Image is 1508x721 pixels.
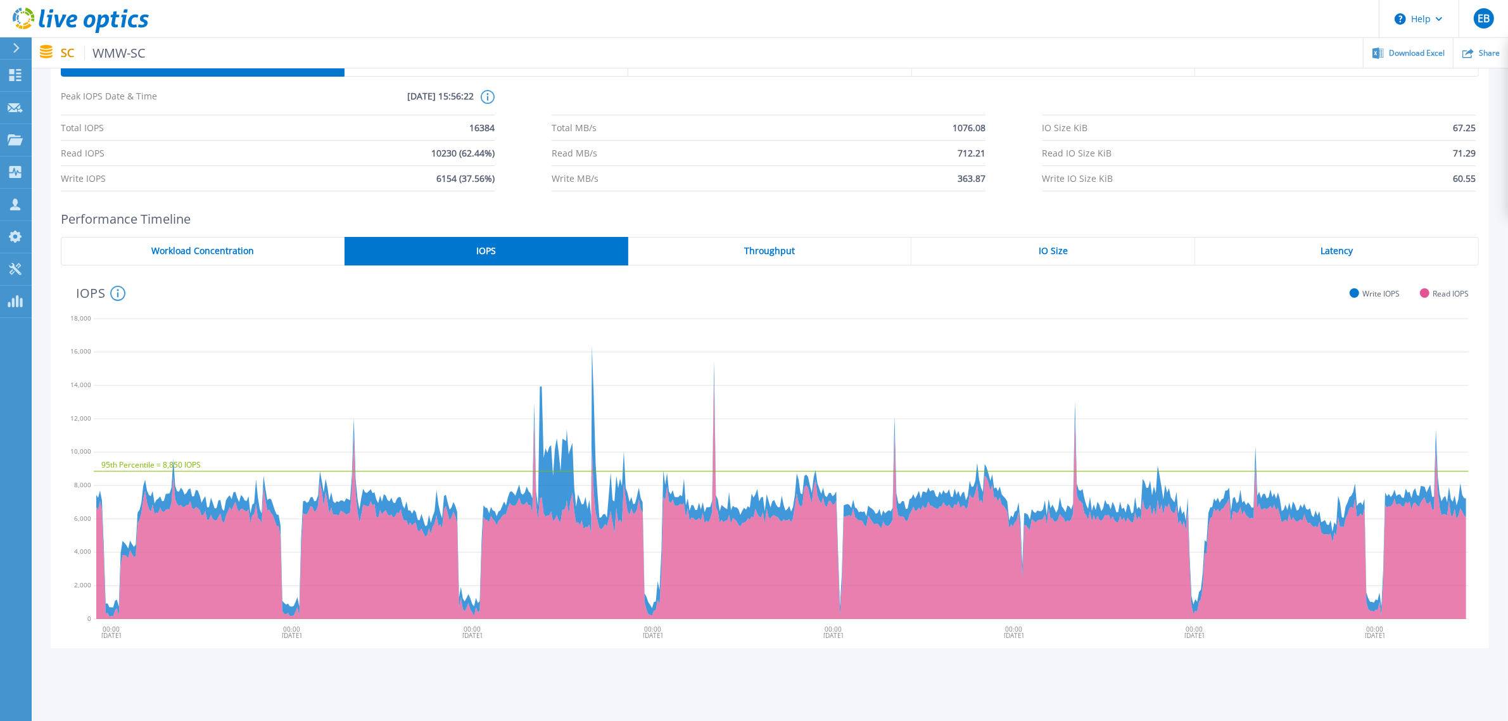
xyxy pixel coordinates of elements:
text: 0 [87,614,91,623]
span: WMW-SC [84,46,146,60]
span: 6154 (37.56%) [436,166,495,191]
span: Total MB/s [552,115,597,140]
span: Total IOPS [61,115,104,140]
span: IOPS [476,246,496,256]
span: Write IOPS [61,166,106,191]
text: 10,000 [70,447,91,456]
span: IO Size KiB [1042,115,1087,140]
span: Write IOPS [1362,289,1400,298]
span: Download Excel [1389,49,1445,57]
span: 1076.08 [953,115,985,140]
text: [DATE] [463,631,483,640]
text: 00:00 [1188,625,1205,634]
span: Read IOPS [1433,289,1469,298]
span: Read IO Size KiB [1042,141,1112,165]
span: 10230 (62.44%) [431,141,495,165]
text: 00:00 [826,625,843,634]
text: 00:00 [464,625,481,634]
span: Peak IOPS Date & Time [61,90,267,115]
span: 363.87 [958,166,985,191]
h2: Performance Timeline [61,212,1479,226]
span: Write IO Size KiB [1042,166,1113,191]
span: Read MB/s [552,141,597,165]
h4: IOPS [76,286,125,301]
span: 60.55 [1453,166,1476,191]
span: Write MB/s [552,166,599,191]
text: 2,000 [74,580,91,589]
span: EB [1478,13,1490,23]
span: 71.29 [1453,141,1476,165]
text: [DATE] [1186,631,1206,640]
span: Workload Concentration [151,246,254,256]
text: [DATE] [825,631,844,640]
text: 95th Percentile = 8,850 IOPS [101,459,201,470]
text: 16,000 [70,347,91,355]
text: 00:00 [645,625,662,634]
text: 8,000 [74,480,91,489]
span: Share [1479,49,1500,57]
span: [DATE] 15:56:22 [267,90,474,115]
text: [DATE] [1005,631,1025,640]
text: [DATE] [101,631,121,640]
text: [DATE] [282,631,302,640]
span: 712.21 [958,141,985,165]
text: 00:00 [1006,625,1023,634]
span: 16384 [469,115,495,140]
span: IO Size [1039,246,1068,256]
span: Throughput [744,246,795,256]
text: 00:00 [103,625,120,634]
span: Latency [1321,246,1353,256]
text: 6,000 [74,514,91,523]
text: 00:00 [284,625,301,634]
text: [DATE] [1367,631,1386,640]
span: 67.25 [1453,115,1476,140]
text: 14,000 [70,380,91,389]
text: 12,000 [70,414,91,423]
text: 18,000 [70,314,91,322]
text: 00:00 [1368,625,1385,634]
span: Read IOPS [61,141,105,165]
p: SC [61,46,146,60]
text: 4,000 [74,547,91,556]
text: [DATE] [644,631,664,640]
